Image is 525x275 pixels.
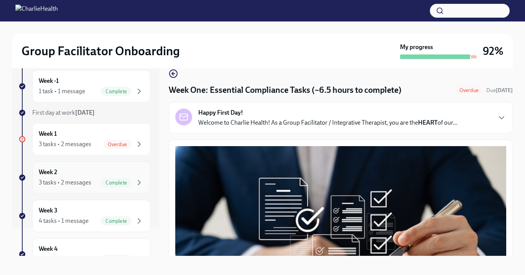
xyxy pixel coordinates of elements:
[101,89,132,94] span: Complete
[39,87,85,96] div: 1 task • 1 message
[39,178,91,187] div: 3 tasks • 2 messages
[101,218,132,224] span: Complete
[15,5,58,17] img: CharlieHealth
[101,180,132,186] span: Complete
[39,206,58,215] h6: Week 3
[18,200,150,232] a: Week 34 tasks • 1 messageComplete
[39,168,57,176] h6: Week 2
[103,142,132,147] span: Overdue
[486,87,513,94] span: August 11th, 2025 10:00
[400,43,433,51] strong: My progress
[418,119,438,126] strong: HEART
[18,161,150,194] a: Week 23 tasks • 2 messagesComplete
[496,87,513,94] strong: [DATE]
[32,109,95,116] span: First day at work
[169,84,402,96] h4: Week One: Essential Compliance Tasks (~6.5 hours to complete)
[75,109,95,116] strong: [DATE]
[486,87,513,94] span: Due
[483,44,504,58] h3: 92%
[198,119,458,127] p: Welcome to Charlie Health! As a Group Facilitator / Integrative Therapist, you are the of our...
[18,109,150,117] a: First day at work[DATE]
[18,123,150,155] a: Week 13 tasks • 2 messagesOverdue
[39,245,58,253] h6: Week 4
[39,217,89,225] div: 4 tasks • 1 message
[455,87,483,93] span: Overdue
[18,238,150,270] a: Week 41 task
[39,77,59,85] h6: Week -1
[198,109,243,117] strong: Happy First Day!
[18,70,150,102] a: Week -11 task • 1 messageComplete
[39,130,57,138] h6: Week 1
[21,43,180,59] h2: Group Facilitator Onboarding
[39,255,53,263] div: 1 task
[39,140,91,148] div: 3 tasks • 2 messages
